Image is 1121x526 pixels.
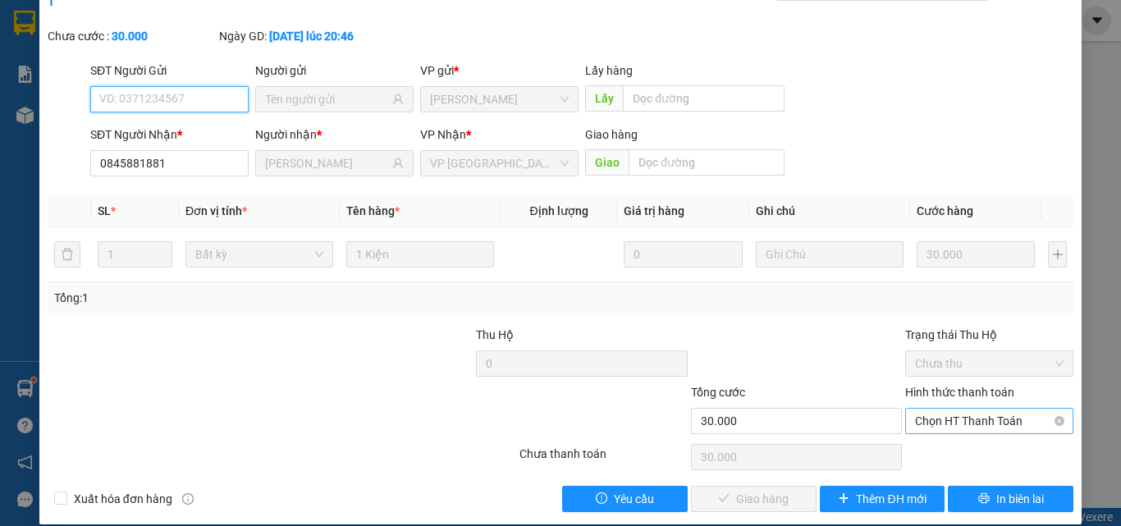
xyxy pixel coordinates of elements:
[585,64,633,77] span: Lấy hàng
[996,490,1044,508] span: In biên lai
[1055,416,1064,426] span: close-circle
[346,204,400,217] span: Tên hàng
[917,241,1035,268] input: 0
[48,27,216,45] div: Chưa cước :
[629,149,785,176] input: Dọc đường
[562,486,688,512] button: exclamation-circleYêu cầu
[915,409,1064,433] span: Chọn HT Thanh Toán
[518,445,689,473] div: Chưa thanh toán
[978,492,990,505] span: printer
[917,204,973,217] span: Cước hàng
[138,78,226,98] li: (c) 2017
[185,204,247,217] span: Đơn vị tính
[346,241,494,268] input: VD: Bàn, Ghế
[749,195,910,227] th: Ghi chú
[90,62,249,80] div: SĐT Người Gửi
[430,87,569,112] span: VP Phan Thiết
[90,126,249,144] div: SĐT Người Nhận
[54,241,80,268] button: delete
[476,328,514,341] span: Thu Hộ
[756,241,904,268] input: Ghi Chú
[265,154,389,172] input: Tên người nhận
[138,62,226,75] b: [DOMAIN_NAME]
[265,90,389,108] input: Tên người gửi
[182,493,194,505] span: info-circle
[820,486,945,512] button: plusThêm ĐH mới
[585,149,629,176] span: Giao
[838,492,849,505] span: plus
[392,94,404,105] span: user
[195,242,323,267] span: Bất kỳ
[219,27,387,45] div: Ngày GD:
[430,151,569,176] span: VP Sài Gòn
[255,126,414,144] div: Người nhận
[585,128,638,141] span: Giao hàng
[98,204,111,217] span: SL
[585,85,623,112] span: Lấy
[392,158,404,169] span: user
[691,486,817,512] button: checkGiao hàng
[905,386,1014,399] label: Hình thức thanh toán
[21,106,93,183] b: [PERSON_NAME]
[624,204,684,217] span: Giá trị hàng
[529,204,588,217] span: Định lượng
[106,24,158,158] b: BIÊN NHẬN GỬI HÀNG HÓA
[596,492,607,505] span: exclamation-circle
[178,21,217,60] img: logo.jpg
[420,62,579,80] div: VP gửi
[624,241,742,268] input: 0
[255,62,414,80] div: Người gửi
[915,351,1064,376] span: Chưa thu
[54,289,434,307] div: Tổng: 1
[1048,241,1067,268] button: plus
[112,30,148,43] b: 30.000
[691,386,745,399] span: Tổng cước
[614,490,654,508] span: Yêu cầu
[856,490,926,508] span: Thêm ĐH mới
[269,30,354,43] b: [DATE] lúc 20:46
[948,486,1073,512] button: printerIn biên lai
[67,490,179,508] span: Xuất hóa đơn hàng
[623,85,785,112] input: Dọc đường
[905,326,1073,344] div: Trạng thái Thu Hộ
[420,128,466,141] span: VP Nhận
